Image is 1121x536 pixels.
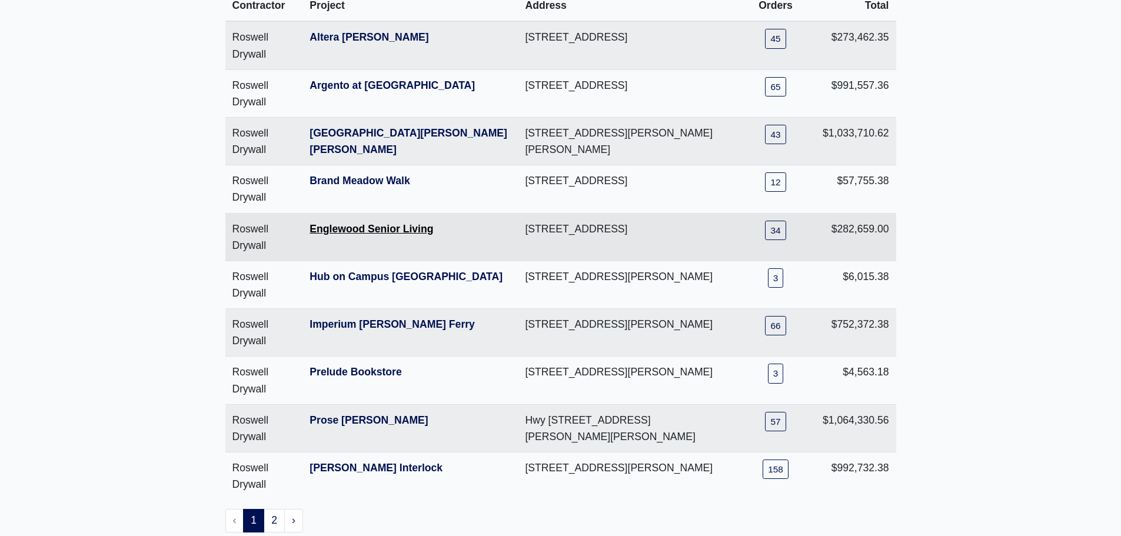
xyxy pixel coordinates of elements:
[816,357,896,404] td: $4,563.18
[310,366,401,378] a: Prelude Bookstore
[284,509,303,532] a: Next »
[225,118,303,165] td: Roswell Drywall
[310,271,503,282] a: Hub on Campus [GEOGRAPHIC_DATA]
[225,213,303,261] td: Roswell Drywall
[816,165,896,213] td: $57,755.38
[518,309,736,357] td: [STREET_ADDRESS][PERSON_NAME]
[518,69,736,117] td: [STREET_ADDRESS]
[518,452,736,500] td: [STREET_ADDRESS][PERSON_NAME]
[765,316,786,335] a: 66
[225,165,303,213] td: Roswell Drywall
[264,509,285,532] a: 2
[310,223,433,235] a: Englewood Senior Living
[310,31,428,43] a: Altera [PERSON_NAME]
[310,462,443,474] a: [PERSON_NAME] Interlock
[765,172,786,192] a: 12
[765,412,786,431] a: 57
[225,404,303,452] td: Roswell Drywall
[765,29,786,48] a: 45
[310,127,507,155] a: [GEOGRAPHIC_DATA][PERSON_NAME][PERSON_NAME]
[225,261,303,308] td: Roswell Drywall
[768,268,784,288] a: 3
[816,404,896,452] td: $1,064,330.56
[225,69,303,117] td: Roswell Drywall
[310,318,475,330] a: Imperium [PERSON_NAME] Ferry
[816,213,896,261] td: $282,659.00
[518,213,736,261] td: [STREET_ADDRESS]
[518,261,736,308] td: [STREET_ADDRESS][PERSON_NAME]
[765,125,786,144] a: 43
[518,357,736,404] td: [STREET_ADDRESS][PERSON_NAME]
[518,404,736,452] td: Hwy [STREET_ADDRESS][PERSON_NAME][PERSON_NAME]
[816,21,896,69] td: $273,462.35
[225,309,303,357] td: Roswell Drywall
[243,509,264,532] span: 1
[225,21,303,69] td: Roswell Drywall
[763,460,789,479] a: 158
[816,69,896,117] td: $991,557.36
[310,175,410,187] a: Brand Meadow Walk
[518,118,736,165] td: [STREET_ADDRESS][PERSON_NAME][PERSON_NAME]
[765,77,786,96] a: 65
[765,221,786,240] a: 34
[225,357,303,404] td: Roswell Drywall
[816,261,896,308] td: $6,015.38
[225,452,303,500] td: Roswell Drywall
[816,118,896,165] td: $1,033,710.62
[816,452,896,500] td: $992,732.38
[518,165,736,213] td: [STREET_ADDRESS]
[518,21,736,69] td: [STREET_ADDRESS]
[225,509,244,532] li: « Previous
[768,364,784,383] a: 3
[310,79,475,91] a: Argento at [GEOGRAPHIC_DATA]
[816,309,896,357] td: $752,372.38
[310,414,428,426] a: Prose [PERSON_NAME]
